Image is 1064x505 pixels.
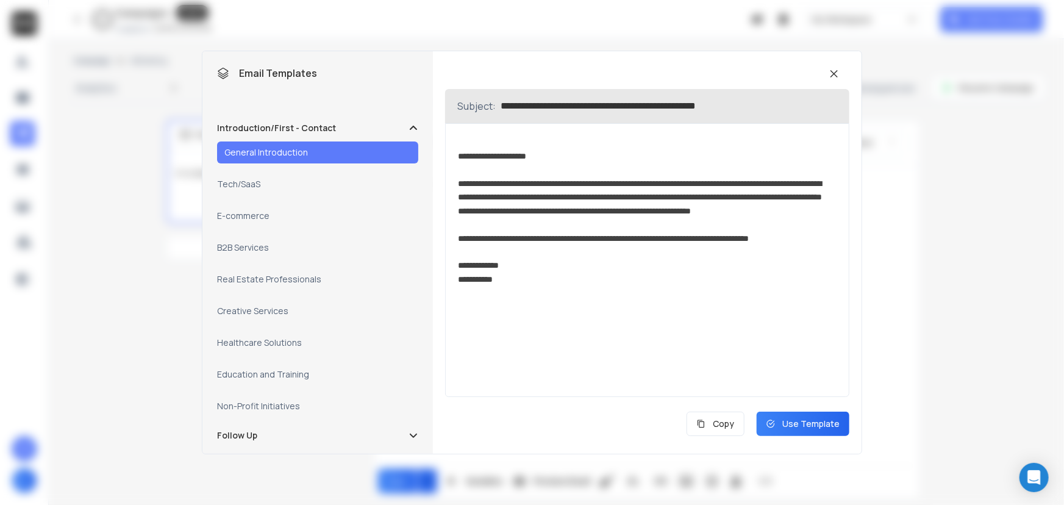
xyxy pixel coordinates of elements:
p: Subject: [457,99,496,113]
h3: General Introduction [224,146,308,159]
h3: Education and Training [217,368,309,381]
h3: Healthcare Solutions [217,337,302,349]
h3: B2B Services [217,242,269,254]
button: Use Template [757,412,849,436]
h3: Non-Profit Initiatives [217,400,300,412]
h1: Email Templates [217,66,317,81]
div: Open Intercom Messenger [1019,463,1049,492]
button: Follow Up [217,429,418,442]
button: Copy [687,412,744,436]
h3: Tech/SaaS [217,178,260,190]
button: Introduction/First - Contact [217,122,418,134]
h3: Creative Services [217,305,288,317]
h3: E-commerce [217,210,270,222]
h3: Real Estate Professionals [217,273,321,285]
